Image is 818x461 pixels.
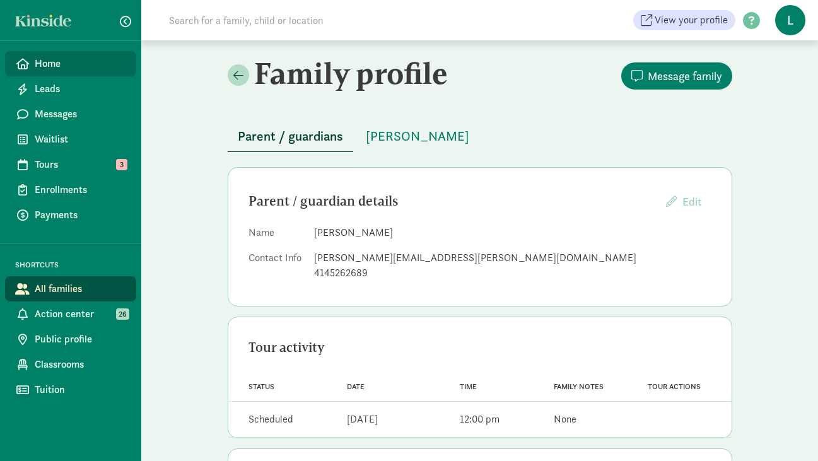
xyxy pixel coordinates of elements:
span: Edit [682,194,701,209]
a: Waitlist [5,127,136,152]
span: Date [347,382,365,391]
span: Enrollments [35,182,126,197]
span: View your profile [655,13,728,28]
a: Home [5,51,136,76]
a: View your profile [633,10,735,30]
a: Messages [5,102,136,127]
button: Parent / guardians [228,121,353,152]
div: 12:00 pm [460,412,500,427]
dt: Contact Info [248,250,304,286]
span: Payments [35,207,126,223]
a: Action center 26 [5,301,136,327]
a: Parent / guardians [228,129,353,144]
span: Parent / guardians [238,126,343,146]
div: None [554,412,576,427]
span: Time [460,382,477,391]
a: All families [5,276,136,301]
div: Scheduled [248,412,293,427]
button: Edit [656,188,711,215]
span: 3 [116,159,127,170]
a: Leads [5,76,136,102]
dd: [PERSON_NAME] [314,225,711,240]
input: Search for a family, child or location [161,8,515,33]
div: [DATE] [347,412,378,427]
dt: Name [248,225,304,245]
a: Enrollments [5,177,136,202]
span: Waitlist [35,132,126,147]
span: 26 [116,308,129,320]
div: 4145262689 [314,266,711,281]
span: [PERSON_NAME] [366,126,469,146]
div: [PERSON_NAME][EMAIL_ADDRESS][PERSON_NAME][DOMAIN_NAME] [314,250,711,266]
span: Action center [35,306,126,322]
span: Message family [648,67,722,85]
span: Home [35,56,126,71]
span: All families [35,281,126,296]
a: Public profile [5,327,136,352]
span: Tuition [35,382,126,397]
a: Classrooms [5,352,136,377]
a: Tuition [5,377,136,402]
iframe: Chat Widget [755,400,818,461]
span: L [775,5,805,35]
button: [PERSON_NAME] [356,121,479,151]
a: [PERSON_NAME] [356,129,479,144]
span: Tours [35,157,126,172]
span: Leads [35,81,126,96]
div: Parent / guardian details [248,191,656,211]
span: Status [248,382,274,391]
a: Tours 3 [5,152,136,177]
span: Classrooms [35,357,126,372]
button: Message family [621,62,732,90]
span: Public profile [35,332,126,347]
h2: Family profile [228,55,477,91]
div: Tour activity [248,337,711,358]
a: Payments [5,202,136,228]
span: Tour actions [648,382,701,391]
span: Messages [35,107,126,122]
span: Family notes [554,382,604,391]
